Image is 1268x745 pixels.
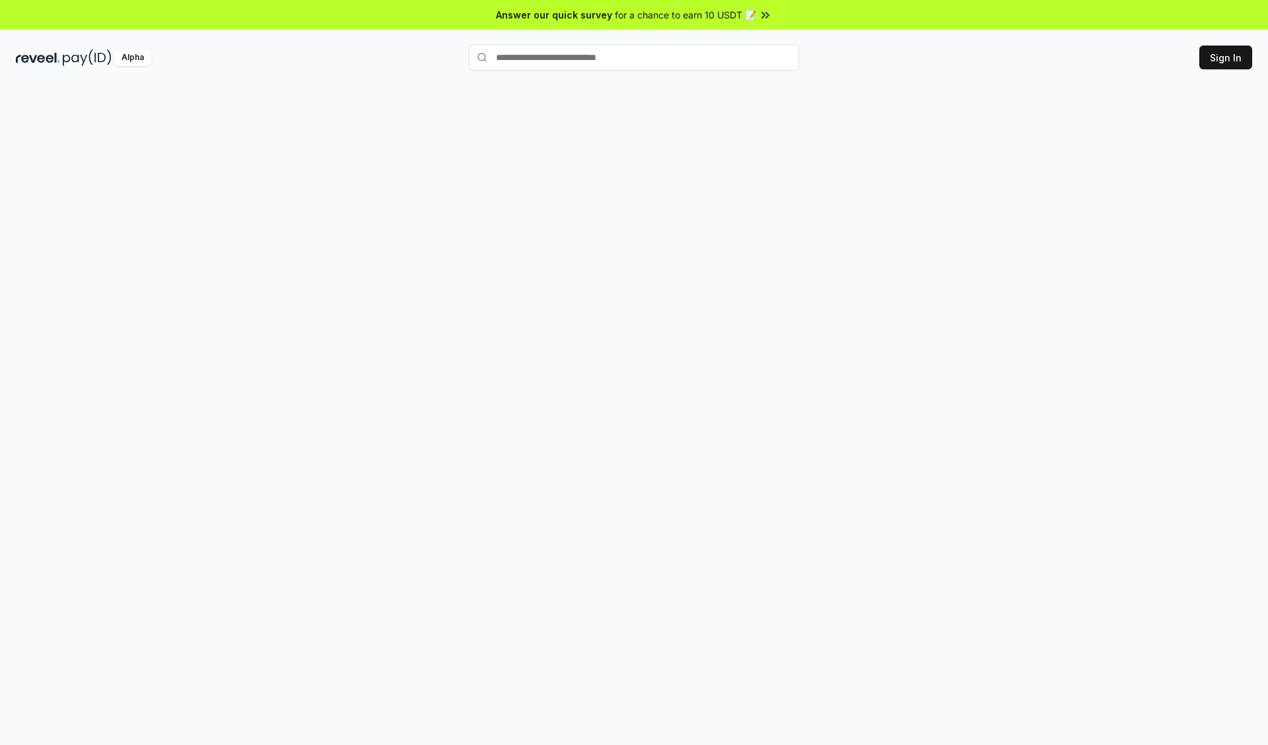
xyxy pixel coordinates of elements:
img: reveel_dark [16,49,60,66]
button: Sign In [1199,46,1252,69]
span: Answer our quick survey [496,8,612,22]
img: pay_id [63,49,112,66]
span: for a chance to earn 10 USDT 📝 [615,8,756,22]
div: Alpha [114,49,151,66]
